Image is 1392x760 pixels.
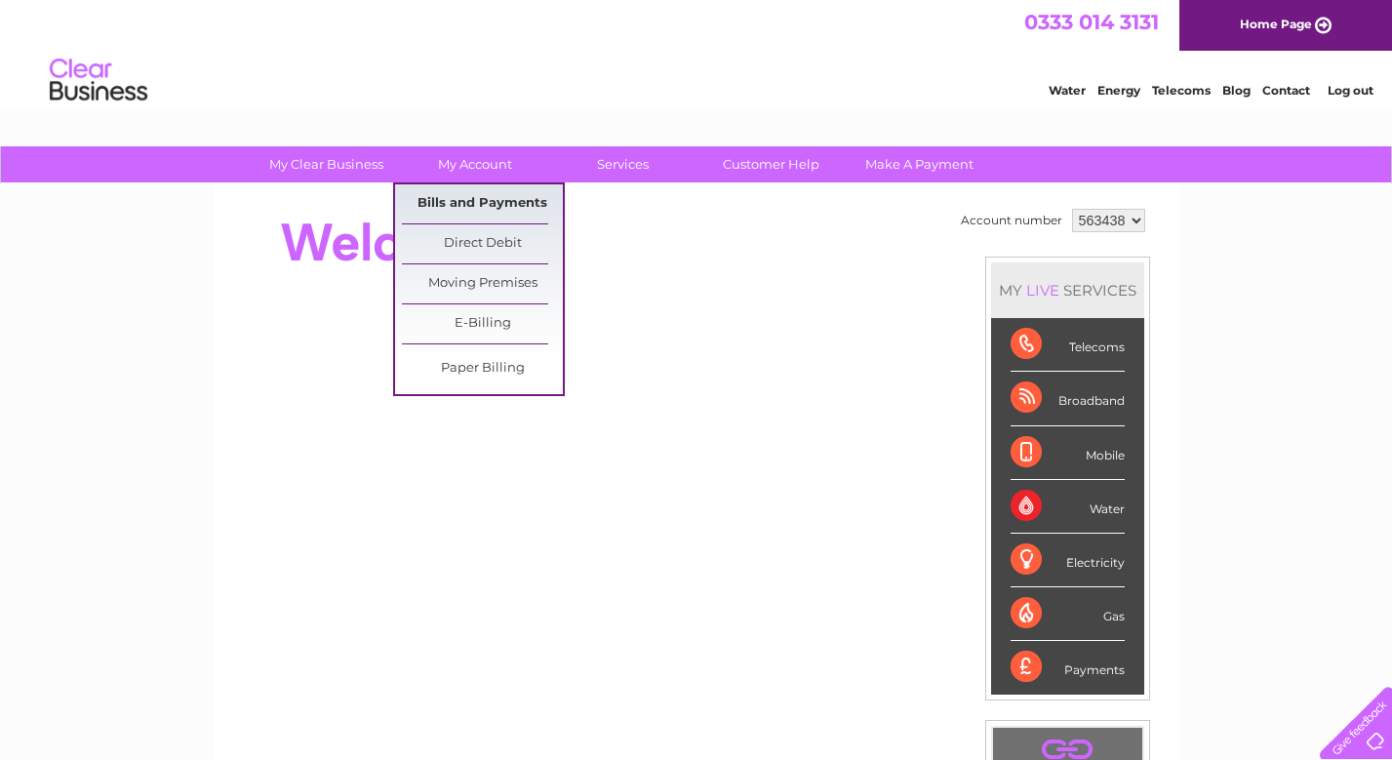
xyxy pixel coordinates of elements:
[246,146,407,182] a: My Clear Business
[1011,480,1125,534] div: Water
[1328,83,1373,98] a: Log out
[1011,641,1125,694] div: Payments
[691,146,852,182] a: Customer Help
[402,304,563,343] a: E-Billing
[956,204,1067,237] td: Account number
[1024,10,1159,34] a: 0333 014 3131
[1022,281,1063,300] div: LIVE
[1152,83,1211,98] a: Telecoms
[1011,318,1125,372] div: Telecoms
[1011,372,1125,425] div: Broadband
[402,264,563,303] a: Moving Premises
[402,349,563,388] a: Paper Billing
[1097,83,1140,98] a: Energy
[542,146,703,182] a: Services
[839,146,1000,182] a: Make A Payment
[1262,83,1310,98] a: Contact
[49,51,148,110] img: logo.png
[991,262,1144,318] div: MY SERVICES
[236,11,1158,95] div: Clear Business is a trading name of Verastar Limited (registered in [GEOGRAPHIC_DATA] No. 3667643...
[1011,534,1125,587] div: Electricity
[1011,587,1125,641] div: Gas
[1049,83,1086,98] a: Water
[402,184,563,223] a: Bills and Payments
[1011,426,1125,480] div: Mobile
[1222,83,1251,98] a: Blog
[402,224,563,263] a: Direct Debit
[394,146,555,182] a: My Account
